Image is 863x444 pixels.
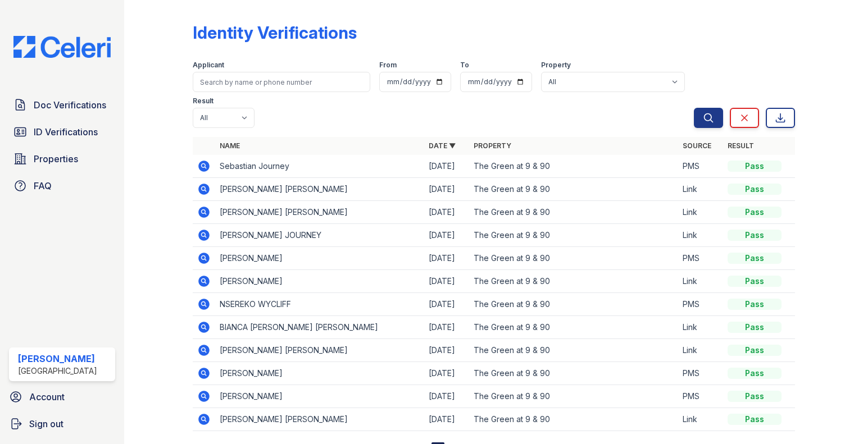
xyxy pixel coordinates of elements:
[193,97,214,106] label: Result
[728,161,782,172] div: Pass
[215,224,424,247] td: [PERSON_NAME] JOURNEY
[34,98,106,112] span: Doc Verifications
[678,316,723,339] td: Link
[469,178,678,201] td: The Green at 9 & 90
[379,61,397,70] label: From
[678,224,723,247] td: Link
[678,385,723,408] td: PMS
[678,362,723,385] td: PMS
[728,276,782,287] div: Pass
[9,148,115,170] a: Properties
[424,362,469,385] td: [DATE]
[193,22,357,43] div: Identity Verifications
[215,178,424,201] td: [PERSON_NAME] [PERSON_NAME]
[215,270,424,293] td: [PERSON_NAME]
[728,207,782,218] div: Pass
[460,61,469,70] label: To
[424,270,469,293] td: [DATE]
[474,141,511,150] a: Property
[424,201,469,224] td: [DATE]
[728,322,782,333] div: Pass
[29,417,63,431] span: Sign out
[541,61,571,70] label: Property
[9,175,115,197] a: FAQ
[4,386,120,408] a: Account
[469,293,678,316] td: The Green at 9 & 90
[424,339,469,362] td: [DATE]
[29,390,65,404] span: Account
[424,224,469,247] td: [DATE]
[215,155,424,178] td: Sebastian Journey
[469,339,678,362] td: The Green at 9 & 90
[215,247,424,270] td: [PERSON_NAME]
[18,352,97,365] div: [PERSON_NAME]
[424,247,469,270] td: [DATE]
[728,299,782,310] div: Pass
[220,141,240,150] a: Name
[9,94,115,116] a: Doc Verifications
[4,36,120,58] img: CE_Logo_Blue-a8612792a0a2168367f1c8372b55b34899dd931a85d93a1a3d3e32e68fde9ad4.png
[34,125,98,139] span: ID Verifications
[728,391,782,402] div: Pass
[678,293,723,316] td: PMS
[728,345,782,356] div: Pass
[728,368,782,379] div: Pass
[678,339,723,362] td: Link
[469,362,678,385] td: The Green at 9 & 90
[678,201,723,224] td: Link
[424,385,469,408] td: [DATE]
[424,293,469,316] td: [DATE]
[215,293,424,316] td: NSEREKO WYCLIFF
[215,201,424,224] td: [PERSON_NAME] [PERSON_NAME]
[728,141,754,150] a: Result
[469,270,678,293] td: The Green at 9 & 90
[678,408,723,431] td: Link
[678,178,723,201] td: Link
[469,385,678,408] td: The Green at 9 & 90
[678,155,723,178] td: PMS
[469,316,678,339] td: The Green at 9 & 90
[678,270,723,293] td: Link
[34,179,52,193] span: FAQ
[728,253,782,264] div: Pass
[215,316,424,339] td: BIANCA [PERSON_NAME] [PERSON_NAME]
[215,385,424,408] td: [PERSON_NAME]
[683,141,711,150] a: Source
[4,413,120,435] a: Sign out
[424,316,469,339] td: [DATE]
[424,408,469,431] td: [DATE]
[469,224,678,247] td: The Green at 9 & 90
[215,362,424,385] td: [PERSON_NAME]
[424,155,469,178] td: [DATE]
[469,247,678,270] td: The Green at 9 & 90
[18,365,97,377] div: [GEOGRAPHIC_DATA]
[193,61,224,70] label: Applicant
[728,414,782,425] div: Pass
[193,72,370,92] input: Search by name or phone number
[469,201,678,224] td: The Green at 9 & 90
[34,152,78,166] span: Properties
[678,247,723,270] td: PMS
[469,155,678,178] td: The Green at 9 & 90
[728,184,782,195] div: Pass
[215,339,424,362] td: [PERSON_NAME] [PERSON_NAME]
[429,141,456,150] a: Date ▼
[9,121,115,143] a: ID Verifications
[728,230,782,241] div: Pass
[215,408,424,431] td: [PERSON_NAME] [PERSON_NAME]
[469,408,678,431] td: The Green at 9 & 90
[424,178,469,201] td: [DATE]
